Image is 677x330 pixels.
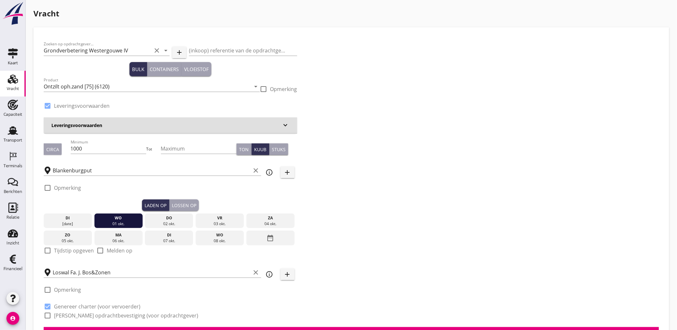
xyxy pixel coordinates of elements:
[197,238,242,244] div: 08 okt.
[236,143,252,155] button: Ton
[150,66,179,73] div: Containers
[282,121,290,129] i: keyboard_arrow_down
[1,2,24,25] img: logo-small.a267ee39.svg
[51,122,282,129] h3: Leveringsvoorwaarden
[71,143,147,154] input: Minimum
[45,238,90,244] div: 05 okt.
[272,146,286,153] div: Stuks
[147,232,192,238] div: di
[182,62,211,76] button: Vloeistof
[254,146,266,153] div: Kuub
[197,232,242,238] div: wo
[189,45,297,56] input: (inkoop) referentie van de opdrachtgever
[107,247,132,254] label: Melden op
[45,221,90,227] div: [DATE]
[54,103,110,109] label: Leveringsvoorwaarden
[284,270,291,278] i: add
[252,83,260,90] i: arrow_drop_down
[142,199,169,211] button: Laden op
[252,143,269,155] button: Kuub
[54,312,198,319] label: [PERSON_NAME] opdrachtbevestiging (voor opdrachtgever)
[44,143,62,155] button: Circa
[4,267,22,271] div: Financieel
[53,165,251,176] input: Laadplaats
[146,146,161,152] div: Tot
[252,167,260,174] i: clear
[147,221,192,227] div: 02 okt.
[197,221,242,227] div: 03 okt.
[147,238,192,244] div: 07 okt.
[45,215,90,221] div: di
[6,312,19,325] i: account_circle
[4,189,22,194] div: Berichten
[269,143,288,155] button: Stuks
[44,81,251,92] input: Product
[266,270,273,278] i: info_outline
[33,8,669,19] h1: Vracht
[169,199,199,211] button: Lossen op
[153,47,161,54] i: clear
[96,238,141,244] div: 06 okt.
[161,143,237,154] input: Maximum
[6,215,19,219] div: Relatie
[239,146,249,153] div: Ton
[54,303,140,310] label: Genereer charter (voor vervoerder)
[6,241,19,245] div: Inzicht
[129,62,147,76] button: Bulk
[267,232,274,244] i: date_range
[175,49,183,56] i: add
[197,215,242,221] div: vr
[172,202,196,209] div: Lossen op
[248,215,293,221] div: za
[8,61,18,65] div: Kaart
[7,87,19,91] div: Vracht
[270,86,297,92] label: Opmerking
[4,164,22,168] div: Terminals
[252,269,260,276] i: clear
[54,185,81,191] label: Opmerking
[53,267,251,278] input: Losplaats
[284,169,291,176] i: add
[147,215,192,221] div: do
[96,232,141,238] div: ma
[4,112,22,116] div: Capaciteit
[145,202,166,209] div: Laden op
[44,45,152,56] input: Zoeken op opdrachtgever...
[162,47,170,54] i: arrow_drop_down
[4,138,22,142] div: Transport
[54,247,94,254] label: Tijdstip opgeven
[132,66,144,73] div: Bulk
[45,232,90,238] div: zo
[266,169,273,176] i: info_outline
[54,287,81,293] label: Opmerking
[248,221,293,227] div: 04 okt.
[96,215,141,221] div: wo
[184,66,209,73] div: Vloeistof
[46,146,59,153] div: Circa
[96,221,141,227] div: 01 okt.
[147,62,182,76] button: Containers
